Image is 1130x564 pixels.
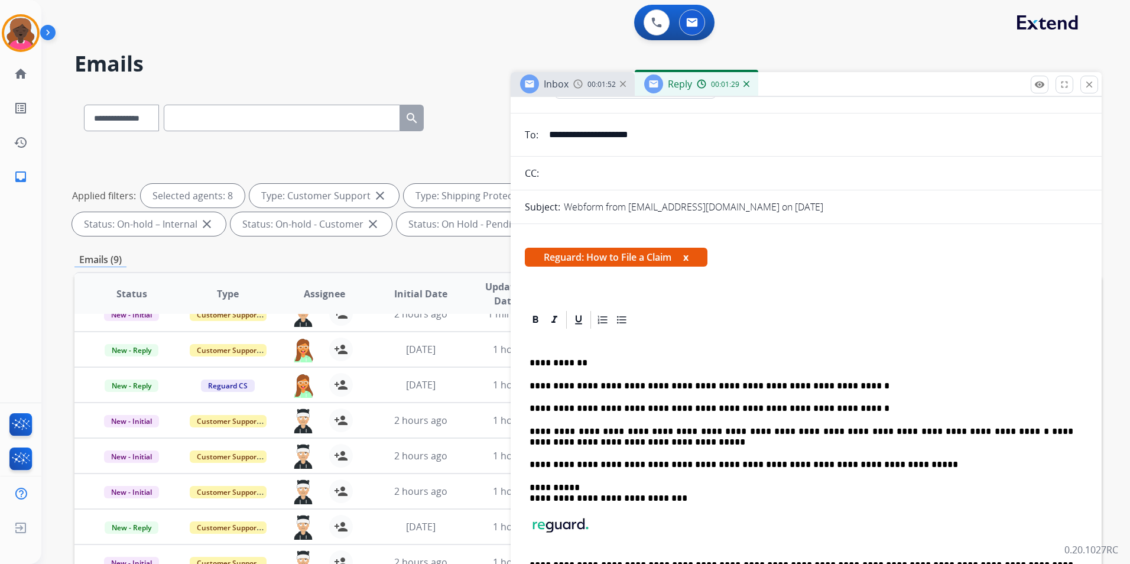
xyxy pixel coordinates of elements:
[334,520,348,534] mat-icon: person_add
[291,302,315,327] img: agent-avatar
[190,415,267,427] span: Customer Support
[334,449,348,463] mat-icon: person_add
[394,287,447,301] span: Initial Date
[190,521,267,534] span: Customer Support
[291,444,315,469] img: agent-avatar
[104,309,159,321] span: New - Initial
[587,80,616,89] span: 00:01:52
[14,67,28,81] mat-icon: home
[493,378,541,391] span: 1 hour ago
[493,343,541,356] span: 1 hour ago
[1064,543,1118,557] p: 0.20.1027RC
[291,515,315,540] img: agent-avatar
[525,166,539,180] p: CC:
[116,287,147,301] span: Status
[493,485,541,498] span: 1 hour ago
[217,287,239,301] span: Type
[14,101,28,115] mat-icon: list_alt
[394,449,447,462] span: 2 hours ago
[405,111,419,125] mat-icon: search
[104,415,159,427] span: New - Initial
[74,52,1102,76] h2: Emails
[304,287,345,301] span: Assignee
[527,311,544,329] div: Bold
[249,184,399,208] div: Type: Customer Support
[14,170,28,184] mat-icon: inbox
[683,250,689,264] button: x
[1034,79,1045,90] mat-icon: remove_red_eye
[525,128,538,142] p: To:
[404,184,558,208] div: Type: Shipping Protection
[397,212,577,236] div: Status: On Hold - Pending Parts
[334,378,348,392] mat-icon: person_add
[201,380,255,392] span: Reguard CS
[406,378,436,391] span: [DATE]
[1084,79,1095,90] mat-icon: close
[14,135,28,150] mat-icon: history
[493,449,541,462] span: 1 hour ago
[525,200,560,214] p: Subject:
[373,189,387,203] mat-icon: close
[544,77,569,90] span: Inbox
[230,212,392,236] div: Status: On-hold - Customer
[493,520,541,533] span: 1 hour ago
[291,338,315,362] img: agent-avatar
[1059,79,1070,90] mat-icon: fullscreen
[668,77,692,90] span: Reply
[394,414,447,427] span: 2 hours ago
[479,280,532,308] span: Updated Date
[334,342,348,356] mat-icon: person_add
[74,252,126,267] p: Emails (9)
[291,409,315,433] img: agent-avatar
[105,521,158,534] span: New - Reply
[406,520,436,533] span: [DATE]
[613,311,631,329] div: Bullet List
[291,373,315,398] img: agent-avatar
[190,309,267,321] span: Customer Support
[493,414,541,427] span: 1 hour ago
[190,486,267,498] span: Customer Support
[72,212,226,236] div: Status: On-hold – Internal
[711,80,739,89] span: 00:01:29
[104,450,159,463] span: New - Initial
[141,184,245,208] div: Selected agents: 8
[190,344,267,356] span: Customer Support
[72,189,136,203] p: Applied filters:
[545,311,563,329] div: Italic
[200,217,214,231] mat-icon: close
[291,479,315,504] img: agent-avatar
[105,380,158,392] span: New - Reply
[334,413,348,427] mat-icon: person_add
[105,344,158,356] span: New - Reply
[406,343,436,356] span: [DATE]
[366,217,380,231] mat-icon: close
[190,450,267,463] span: Customer Support
[594,311,612,329] div: Ordered List
[394,485,447,498] span: 2 hours ago
[564,200,823,214] p: Webform from [EMAIL_ADDRESS][DOMAIN_NAME] on [DATE]
[525,248,707,267] span: Reguard: How to File a Claim
[4,17,37,50] img: avatar
[104,486,159,498] span: New - Initial
[570,311,587,329] div: Underline
[334,484,348,498] mat-icon: person_add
